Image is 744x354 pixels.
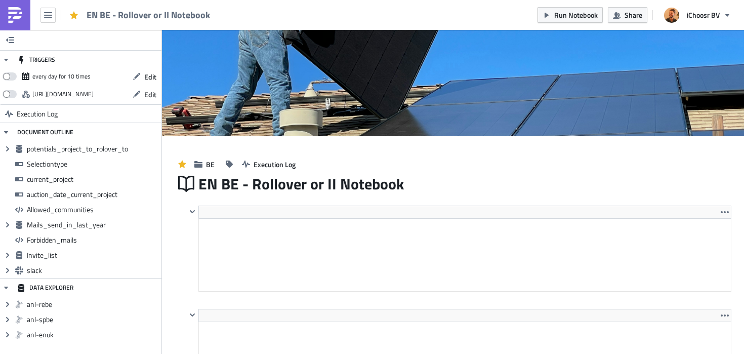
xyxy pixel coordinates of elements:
div: https://pushmetrics.io/api/v1/report/RelZ4MwrQW/webhook?token=00200d1573ec4466988a2d47097b9333 [32,87,94,102]
span: slack [27,266,159,275]
span: Edit [144,89,156,100]
button: Hide content [186,309,198,321]
span: EN BE - Rollover or II Notebook [198,174,405,193]
span: anl-enuk [27,330,159,339]
span: Run Notebook [554,10,598,20]
span: iChoosr BV [687,10,720,20]
span: EN BE - Rollover or II Notebook [87,9,211,21]
button: Run Notebook [538,7,603,23]
span: Edit [144,71,156,82]
span: anl-rebe [27,300,159,309]
span: auction_date_current_project [27,190,159,199]
img: PushMetrics [7,7,23,23]
span: anl-spbe [27,315,159,324]
span: Invite_list [27,251,159,260]
button: Execution Log [237,156,301,172]
span: Forbidden_mails [27,235,159,245]
span: potentials_project_to_rolover_to [27,144,159,153]
span: current_project [27,175,159,184]
span: Execution Log [17,105,58,123]
button: Hide content [186,206,198,218]
button: Edit [128,87,161,102]
button: BE [189,156,220,172]
span: Selectiontype [27,160,159,169]
button: Share [608,7,647,23]
div: DATA EXPLORER [17,279,73,297]
button: iChoosr BV [658,4,736,26]
div: DOCUMENT OUTLINE [17,123,73,141]
span: Allowed_communities [27,205,159,214]
span: Share [625,10,642,20]
button: Edit [128,69,161,85]
span: BE [206,159,215,170]
span: Mails_send_in_last_year [27,220,159,229]
span: Execution Log [254,159,296,170]
iframe: Rich Text Area [199,219,731,291]
img: Cover Image [162,30,744,136]
div: every day for 10 times [32,69,91,84]
div: TRIGGERS [17,51,55,69]
img: Avatar [663,7,680,24]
